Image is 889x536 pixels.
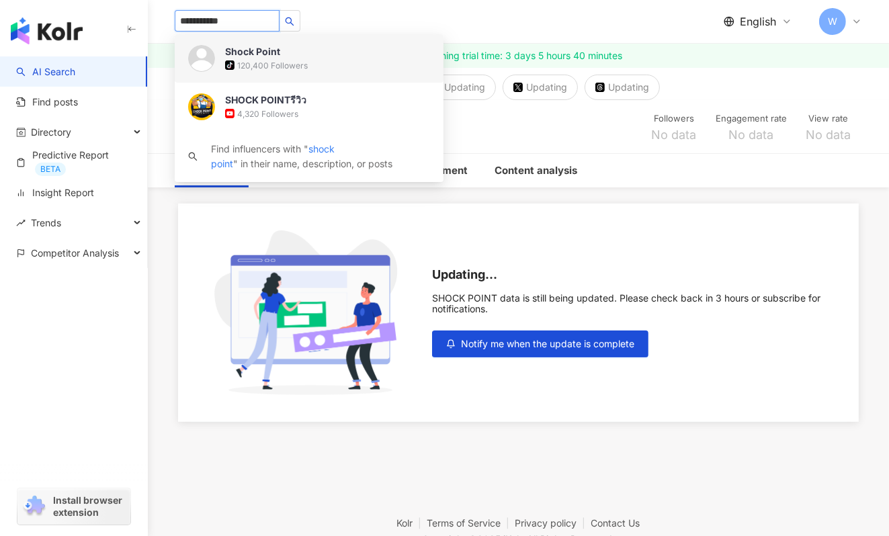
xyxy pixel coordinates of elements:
[211,142,430,171] div: Find influencers with " " in their name, description, or posts
[432,330,648,357] button: Notify me when the update is complete
[740,14,776,29] span: English
[526,78,567,97] div: Updating
[16,95,78,109] a: Find posts
[225,45,280,58] div: Shock Point
[444,78,485,97] div: Updating
[285,17,294,26] span: search
[188,93,215,120] img: KOL Avatar
[11,17,83,44] img: logo
[205,230,416,395] img: subscribe cta
[31,208,61,238] span: Trends
[432,268,832,282] div: Updating...
[648,112,700,126] div: Followers
[188,152,198,161] span: search
[53,494,126,519] span: Install browser extension
[495,163,577,179] div: Content analysis
[397,517,427,529] a: Kolr
[188,45,215,72] img: KOL Avatar
[421,75,496,100] button: Updating
[608,78,649,97] div: Updating
[828,14,837,29] span: W
[515,517,591,529] a: Privacy policy
[503,75,578,100] button: Updating
[461,339,634,349] span: Notify me when the update is complete
[22,496,47,517] img: chrome extension
[31,238,119,268] span: Competitor Analysis
[585,75,660,100] button: Updating
[148,44,889,68] a: Remaining trial time: 3 days 5 hours 40 minutes
[31,117,71,147] span: Directory
[237,108,298,120] div: 4,320 Followers
[591,517,640,529] a: Contact Us
[806,128,851,142] span: No data
[716,112,787,126] div: Engagement rate
[427,517,515,529] a: Terms of Service
[432,293,832,314] div: SHOCK POINT data is still being updated. Please check back in 3 hours or subscribe for notificati...
[17,488,130,525] a: chrome extensionInstall browser extension
[16,218,26,228] span: rise
[16,65,75,79] a: searchAI Search
[16,186,94,199] a: Insight Report
[225,93,306,107] div: SHOCK POINTรีวิว
[652,128,697,142] span: No data
[803,112,854,126] div: View rate
[16,148,136,176] a: Predictive ReportBETA
[237,60,308,71] div: 120,400 Followers
[729,128,774,142] span: No data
